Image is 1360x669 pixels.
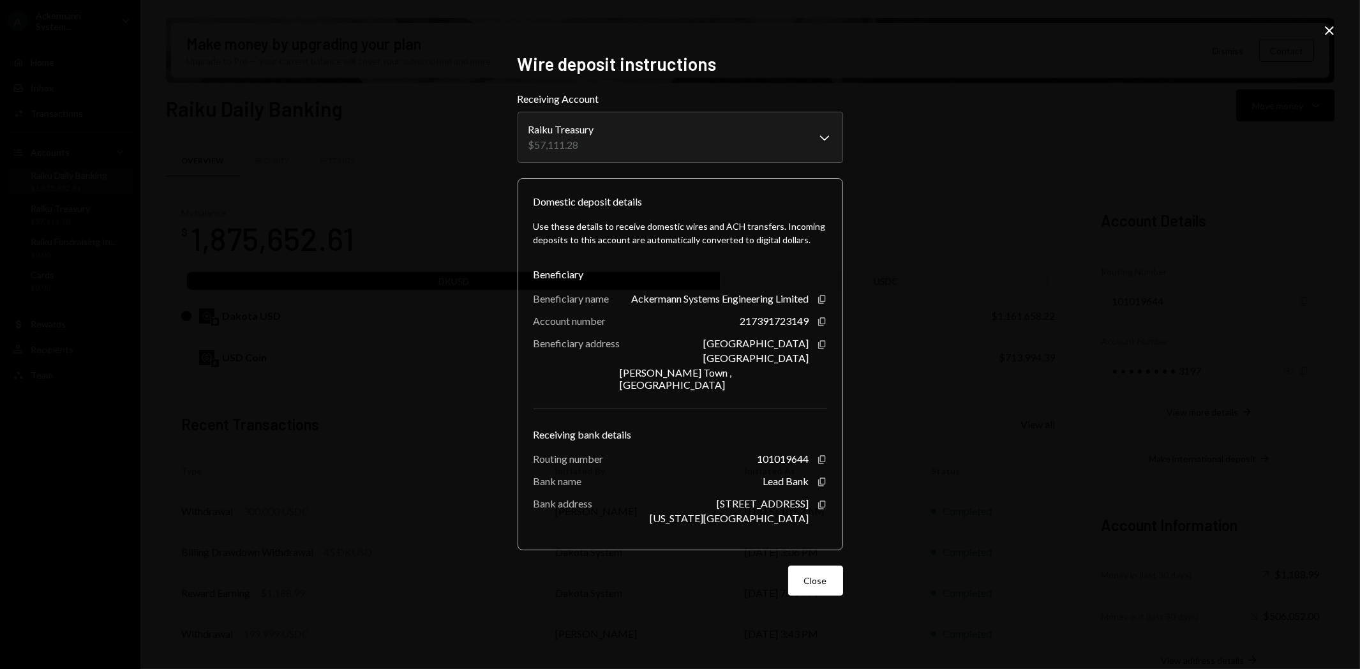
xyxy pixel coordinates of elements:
div: Beneficiary name [534,292,609,304]
div: Bank name [534,475,582,487]
div: Bank address [534,497,593,509]
div: [STREET_ADDRESS] [717,497,809,509]
div: Domestic deposit details [534,194,643,209]
div: Beneficiary address [534,337,620,349]
div: [US_STATE][GEOGRAPHIC_DATA] [650,512,809,524]
div: Account number [534,315,606,327]
div: [GEOGRAPHIC_DATA] [704,352,809,364]
div: 101019644 [758,453,809,465]
div: [GEOGRAPHIC_DATA] [704,337,809,349]
div: Routing number [534,453,604,465]
div: [PERSON_NAME] Town , [GEOGRAPHIC_DATA] [620,366,809,391]
div: Beneficiary [534,267,827,282]
button: Close [788,566,843,596]
div: Lead Bank [763,475,809,487]
button: Receiving Account [518,112,843,163]
div: Use these details to receive domestic wires and ACH transfers. Incoming deposits to this account ... [534,220,827,246]
div: 217391723149 [740,315,809,327]
h2: Wire deposit instructions [518,52,843,77]
div: Receiving bank details [534,427,827,442]
label: Receiving Account [518,91,843,107]
div: Ackermann Systems Engineering Limited [632,292,809,304]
